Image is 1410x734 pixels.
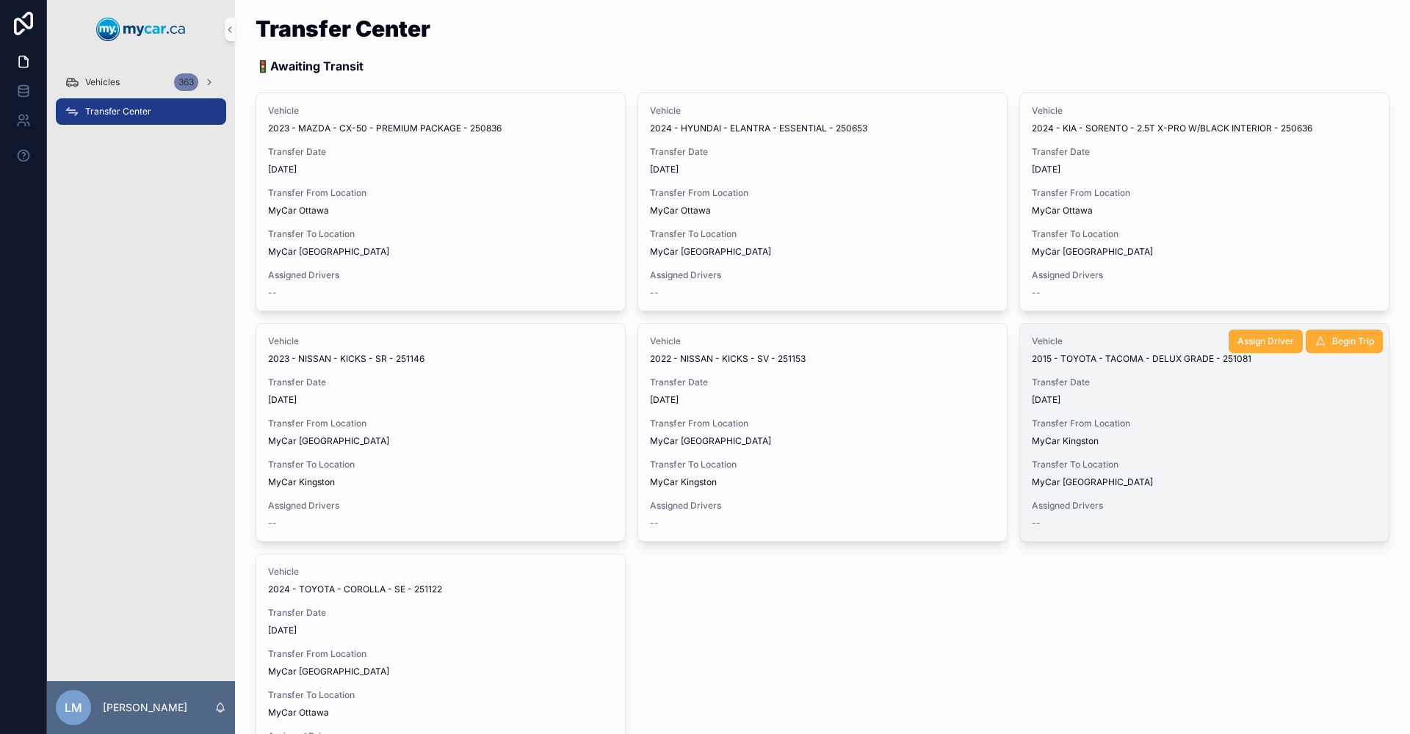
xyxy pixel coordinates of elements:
div: scrollable content [47,59,235,144]
strong: Awaiting Transit [270,59,364,73]
span: -- [1032,517,1041,529]
span: -- [268,287,277,299]
span: Transfer From Location [1032,187,1377,199]
span: 2015 - TOYOTA - TACOMA - DELUX GRADE - 251081 [1032,353,1251,365]
h1: Transfer Center [256,18,430,40]
span: 2022 - NISSAN - KICKS - SV - 251153 [650,353,806,365]
span: Transfer Date [650,377,995,388]
span: Transfer To Location [268,689,613,701]
span: Transfer From Location [1032,418,1377,429]
a: Vehicle2023 - NISSAN - KICKS - SR - 251146Transfer Date[DATE]Transfer From LocationMyCar [GEOGRAP... [256,323,626,542]
span: Transfer To Location [1032,228,1377,240]
span: MyCar [GEOGRAPHIC_DATA] [650,435,771,447]
span: Vehicle [268,105,613,117]
span: Transfer Date [268,607,613,619]
p: 🚦 [256,57,430,75]
span: 2023 - NISSAN - KICKS - SR - 251146 [268,353,424,365]
span: Transfer Date [650,146,995,158]
span: MyCar Kingston [268,476,335,488]
span: MyCar [GEOGRAPHIC_DATA] [268,666,389,677]
span: Transfer Center [85,106,151,117]
span: MyCar [GEOGRAPHIC_DATA] [650,246,771,258]
span: [DATE] [268,394,613,406]
span: Vehicle [268,566,613,578]
img: App logo [96,18,186,41]
span: -- [1032,287,1041,299]
span: Vehicle [1032,105,1377,117]
span: Assigned Drivers [268,500,613,512]
span: Transfer Date [1032,377,1377,388]
a: Transfer Center [56,98,226,125]
span: 2024 - TOYOTA - COROLLA - SE - 251122 [268,584,442,595]
span: Assign Driver [1237,335,1294,347]
span: MyCar Ottawa [268,707,329,719]
span: [DATE] [1032,394,1377,406]
span: Transfer From Location [268,187,613,199]
span: Transfer From Location [650,187,995,199]
span: Transfer From Location [268,648,613,660]
span: Transfer To Location [1032,459,1377,470]
span: -- [650,287,659,299]
span: Vehicle [268,335,613,347]
div: 363 [174,73,198,91]
button: Assign Driver [1229,330,1303,353]
span: MyCar [GEOGRAPHIC_DATA] [1032,476,1153,488]
p: [PERSON_NAME] [103,700,187,715]
button: Begin Trip [1306,330,1383,353]
span: MyCar [GEOGRAPHIC_DATA] [268,246,389,258]
span: Transfer Date [268,146,613,158]
span: MyCar Kingston [650,476,717,488]
span: 2024 - HYUNDAI - ELANTRA - ESSENTIAL - 250653 [650,123,867,134]
span: -- [650,517,659,529]
span: Assigned Drivers [268,269,613,281]
span: Transfer To Location [268,228,613,240]
span: Assigned Drivers [650,269,995,281]
span: Begin Trip [1332,335,1374,347]
span: Vehicle [1032,335,1377,347]
span: MyCar Ottawa [268,205,329,217]
span: Vehicle [650,335,995,347]
span: Vehicle [650,105,995,117]
span: [DATE] [268,625,613,636]
span: Assigned Drivers [1032,500,1377,512]
span: [DATE] [1032,164,1377,175]
span: MyCar Ottawa [1032,205,1093,217]
span: Vehicles [85,76,120,88]
span: 2024 - KIA - SORENTO - 2.5T X-PRO W/BLACK INTERIOR - 250636 [1032,123,1312,134]
span: 2023 - MAZDA - CX-50 - PREMIUM PACKAGE - 250836 [268,123,502,134]
span: LM [65,699,82,716]
span: -- [268,517,277,529]
span: Transfer To Location [650,459,995,470]
span: Assigned Drivers [650,500,995,512]
span: [DATE] [650,164,995,175]
span: Transfer From Location [650,418,995,429]
span: MyCar [GEOGRAPHIC_DATA] [268,435,389,447]
a: Vehicle2023 - MAZDA - CX-50 - PREMIUM PACKAGE - 250836Transfer Date[DATE]Transfer From LocationMy... [256,92,626,311]
a: Vehicles363 [56,69,226,95]
span: MyCar Kingston [1032,435,1099,447]
span: Transfer Date [1032,146,1377,158]
a: Vehicle2024 - KIA - SORENTO - 2.5T X-PRO W/BLACK INTERIOR - 250636Transfer Date[DATE]Transfer Fro... [1019,92,1389,311]
a: Vehicle2015 - TOYOTA - TACOMA - DELUX GRADE - 251081Transfer Date[DATE]Transfer From LocationMyCa... [1019,323,1389,542]
span: Transfer From Location [268,418,613,429]
span: Transfer To Location [650,228,995,240]
span: MyCar [GEOGRAPHIC_DATA] [1032,246,1153,258]
span: [DATE] [650,394,995,406]
a: Vehicle2022 - NISSAN - KICKS - SV - 251153Transfer Date[DATE]Transfer From LocationMyCar [GEOGRAP... [637,323,1008,542]
span: Transfer To Location [268,459,613,470]
span: Transfer Date [268,377,613,388]
span: MyCar Ottawa [650,205,711,217]
a: Vehicle2024 - HYUNDAI - ELANTRA - ESSENTIAL - 250653Transfer Date[DATE]Transfer From LocationMyCa... [637,92,1008,311]
span: Assigned Drivers [1032,269,1377,281]
span: [DATE] [268,164,613,175]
